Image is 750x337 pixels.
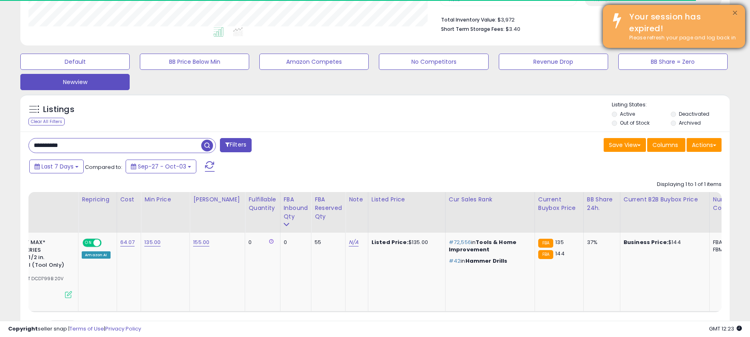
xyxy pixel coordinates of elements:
[624,195,706,204] div: Current B2B Buybox Price
[82,195,113,204] div: Repricing
[713,239,740,246] div: FBA: 3
[140,54,249,70] button: BB Price Below Min
[20,74,130,90] button: Newview
[612,101,730,109] p: Listing States:
[604,138,646,152] button: Save View
[647,138,685,152] button: Columns
[28,118,65,125] div: Clear All Filters
[441,14,715,24] li: $3,972
[120,195,138,204] div: Cost
[587,195,617,212] div: BB Share 24h.
[687,138,722,152] button: Actions
[620,119,650,126] label: Out of Stock
[126,160,196,173] button: Sep-27 - Oct-03
[623,34,739,42] div: Please refresh your page and log back in
[144,238,161,246] a: 135.00
[315,195,342,221] div: FBA Reserved Qty
[465,257,508,265] span: Hammer Drills
[41,162,74,171] span: Last 7 Days
[449,257,528,265] p: in
[679,119,701,126] label: Archived
[82,251,110,259] div: Amazon AI
[100,240,113,246] span: OFF
[105,325,141,333] a: Privacy Policy
[624,238,668,246] b: Business Price:
[20,54,130,70] button: Default
[193,238,209,246] a: 155.00
[538,250,553,259] small: FBA
[709,325,742,333] span: 2025-10-13 12:23 GMT
[618,54,728,70] button: BB Share = Zero
[441,16,496,23] b: Total Inventory Value:
[315,239,339,246] div: 55
[587,239,614,246] div: 37%
[372,195,442,204] div: Listed Price
[349,238,359,246] a: N/A
[284,239,305,246] div: 0
[538,239,553,248] small: FBA
[259,54,369,70] button: Amazon Competes
[193,195,241,204] div: [PERSON_NAME]
[449,238,471,246] span: #72,556
[449,238,516,253] span: Tools & Home Improvement
[713,246,740,253] div: FBM: 11
[538,195,580,212] div: Current Buybox Price
[713,195,743,212] div: Num of Comp.
[499,54,608,70] button: Revenue Drop
[441,26,504,32] b: Short Term Storage Fees:
[555,238,563,246] span: 135
[8,325,141,333] div: seller snap | |
[43,104,74,115] h5: Listings
[623,11,739,34] div: Your session has expired!
[220,138,252,152] button: Filters
[248,239,274,246] div: 0
[70,325,104,333] a: Terms of Use
[652,141,678,149] span: Columns
[732,8,738,18] button: ×
[83,240,93,246] span: ON
[449,195,531,204] div: Cur Sales Rank
[144,195,186,204] div: Min Price
[349,195,365,204] div: Note
[284,195,308,221] div: FBA inbound Qty
[85,163,122,171] span: Compared to:
[120,238,135,246] a: 64.07
[449,239,528,253] p: in
[449,257,461,265] span: #42
[506,25,520,33] span: $3.40
[379,54,488,70] button: No Competitors
[624,239,703,246] div: $144
[138,162,186,171] span: Sep-27 - Oct-03
[679,110,709,117] label: Deactivated
[657,181,722,188] div: Displaying 1 to 1 of 1 items
[29,160,84,173] button: Last 7 Days
[248,195,276,212] div: Fulfillable Quantity
[372,239,439,246] div: $135.00
[8,325,38,333] strong: Copyright
[372,238,409,246] b: Listed Price:
[620,110,635,117] label: Active
[555,250,564,257] span: 144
